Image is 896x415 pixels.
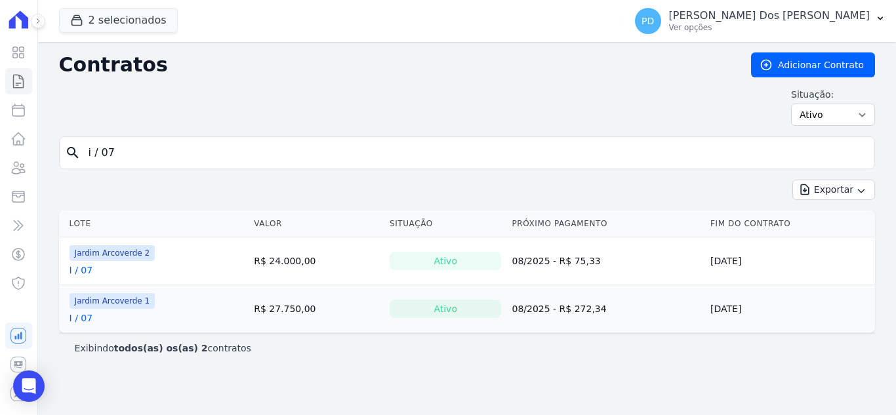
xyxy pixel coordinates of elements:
[390,252,502,270] div: Ativo
[65,145,81,161] i: search
[13,370,45,402] div: Open Intercom Messenger
[390,300,502,318] div: Ativo
[705,237,875,285] td: [DATE]
[669,9,870,22] p: [PERSON_NAME] Dos [PERSON_NAME]
[705,210,875,237] th: Fim do Contrato
[70,311,93,325] a: I / 07
[59,53,730,77] h2: Contratos
[506,210,705,237] th: Próximo Pagamento
[59,8,178,33] button: 2 selecionados
[512,304,606,314] a: 08/2025 - R$ 272,34
[249,237,384,285] td: R$ 24.000,00
[669,22,870,33] p: Ver opções
[249,285,384,333] td: R$ 27.750,00
[512,256,600,266] a: 08/2025 - R$ 75,33
[70,245,155,261] span: Jardim Arcoverde 2
[70,264,93,277] a: I / 07
[81,140,869,166] input: Buscar por nome do lote
[384,210,507,237] th: Situação
[641,16,654,26] span: PD
[59,210,249,237] th: Lote
[75,342,251,355] p: Exibindo contratos
[249,210,384,237] th: Valor
[791,88,875,101] label: Situação:
[114,343,208,353] b: todos(as) os(as) 2
[751,52,875,77] a: Adicionar Contrato
[624,3,896,39] button: PD [PERSON_NAME] Dos [PERSON_NAME] Ver opções
[792,180,875,200] button: Exportar
[705,285,875,333] td: [DATE]
[70,293,155,309] span: Jardim Arcoverde 1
